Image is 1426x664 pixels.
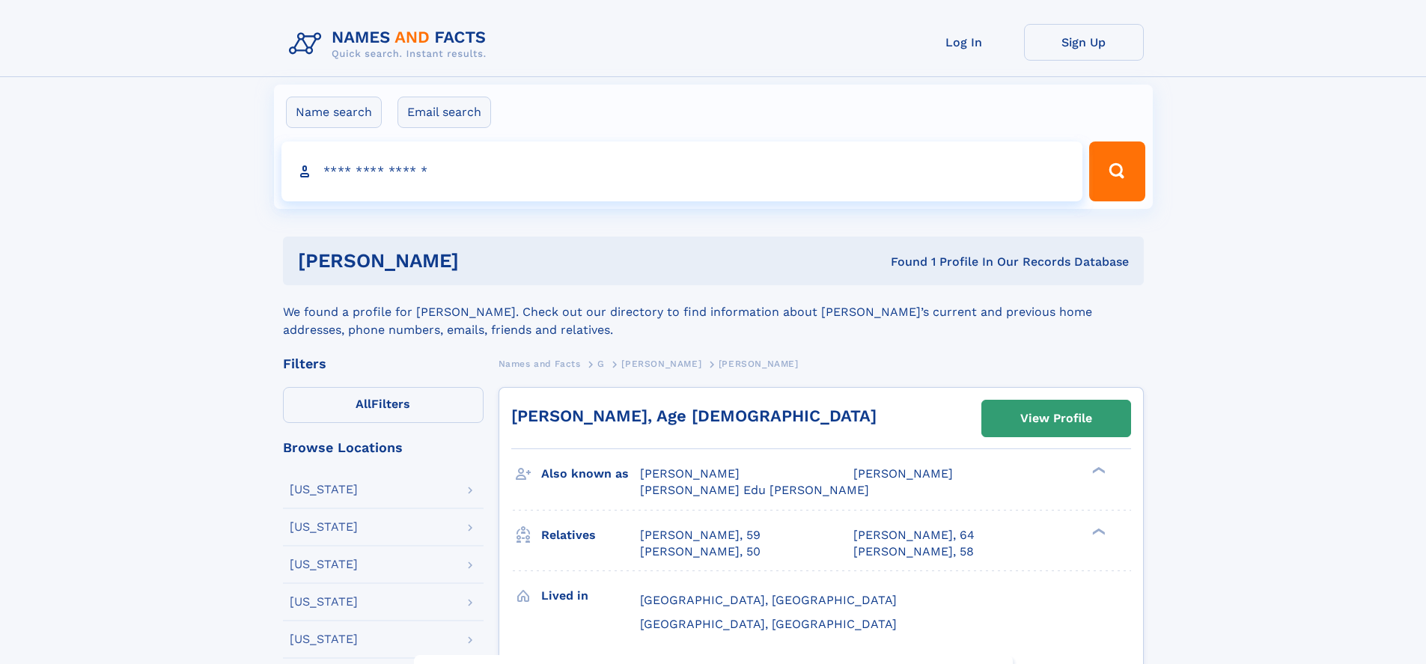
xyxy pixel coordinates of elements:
[621,354,701,373] a: [PERSON_NAME]
[541,523,640,548] h3: Relatives
[1088,526,1106,536] div: ❯
[397,97,491,128] label: Email search
[298,252,675,270] h1: [PERSON_NAME]
[283,441,484,454] div: Browse Locations
[290,633,358,645] div: [US_STATE]
[982,400,1130,436] a: View Profile
[719,359,799,369] span: [PERSON_NAME]
[290,521,358,533] div: [US_STATE]
[1020,401,1092,436] div: View Profile
[597,359,605,369] span: G
[621,359,701,369] span: [PERSON_NAME]
[499,354,581,373] a: Names and Facts
[1088,466,1106,475] div: ❯
[1024,24,1144,61] a: Sign Up
[283,24,499,64] img: Logo Names and Facts
[356,397,371,411] span: All
[1089,141,1145,201] button: Search Button
[597,354,605,373] a: G
[511,406,877,425] a: [PERSON_NAME], Age [DEMOGRAPHIC_DATA]
[640,543,761,560] a: [PERSON_NAME], 50
[541,583,640,609] h3: Lived in
[541,461,640,487] h3: Also known as
[853,543,974,560] a: [PERSON_NAME], 58
[290,596,358,608] div: [US_STATE]
[640,593,897,607] span: [GEOGRAPHIC_DATA], [GEOGRAPHIC_DATA]
[286,97,382,128] label: Name search
[904,24,1024,61] a: Log In
[283,285,1144,339] div: We found a profile for [PERSON_NAME]. Check out our directory to find information about [PERSON_N...
[290,484,358,496] div: [US_STATE]
[640,466,740,481] span: [PERSON_NAME]
[674,254,1129,270] div: Found 1 Profile In Our Records Database
[283,357,484,371] div: Filters
[640,483,869,497] span: [PERSON_NAME] Edu [PERSON_NAME]
[283,387,484,423] label: Filters
[290,558,358,570] div: [US_STATE]
[640,617,897,631] span: [GEOGRAPHIC_DATA], [GEOGRAPHIC_DATA]
[281,141,1083,201] input: search input
[853,466,953,481] span: [PERSON_NAME]
[853,527,975,543] a: [PERSON_NAME], 64
[640,527,761,543] a: [PERSON_NAME], 59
